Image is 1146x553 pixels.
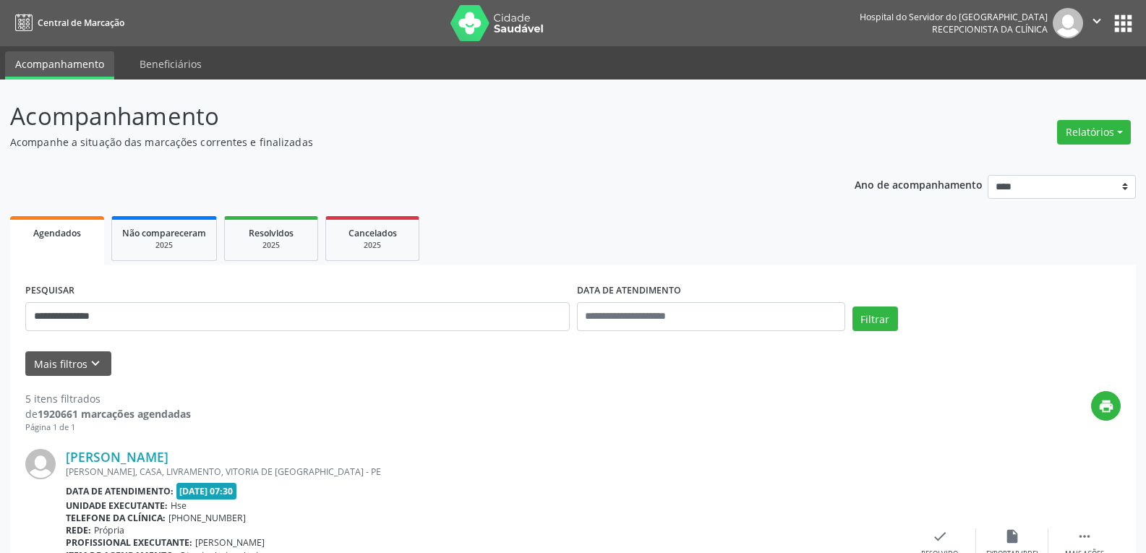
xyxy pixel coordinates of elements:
i: check [932,528,948,544]
div: 2025 [122,240,206,251]
b: Profissional executante: [66,536,192,549]
span: Agendados [33,227,81,239]
span: Cancelados [348,227,397,239]
strong: 1920661 marcações agendadas [38,407,191,421]
p: Ano de acompanhamento [855,175,983,193]
span: [PHONE_NUMBER] [168,512,246,524]
i: print [1098,398,1114,414]
button: Filtrar [852,306,898,331]
div: Hospital do Servidor do [GEOGRAPHIC_DATA] [860,11,1048,23]
button: apps [1111,11,1136,36]
a: Beneficiários [129,51,212,77]
div: de [25,406,191,421]
b: Telefone da clínica: [66,512,166,524]
div: 2025 [336,240,409,251]
span: Central de Marcação [38,17,124,29]
div: 5 itens filtrados [25,391,191,406]
img: img [1053,8,1083,38]
span: Própria [94,524,124,536]
a: [PERSON_NAME] [66,449,168,465]
span: Recepcionista da clínica [932,23,1048,35]
b: Unidade executante: [66,500,168,512]
label: DATA DE ATENDIMENTO [577,280,681,302]
button: print [1091,391,1121,421]
span: Resolvidos [249,227,294,239]
div: Página 1 de 1 [25,421,191,434]
span: [DATE] 07:30 [176,483,237,500]
button:  [1083,8,1111,38]
div: [PERSON_NAME], CASA, LIVRAMENTO, VITORIA DE [GEOGRAPHIC_DATA] - PE [66,466,904,478]
button: Relatórios [1057,120,1131,145]
label: PESQUISAR [25,280,74,302]
i:  [1089,13,1105,29]
i:  [1077,528,1092,544]
div: 2025 [235,240,307,251]
span: Hse [171,500,187,512]
i: keyboard_arrow_down [87,356,103,372]
a: Central de Marcação [10,11,124,35]
span: [PERSON_NAME] [195,536,265,549]
button: Mais filtroskeyboard_arrow_down [25,351,111,377]
img: img [25,449,56,479]
p: Acompanhe a situação das marcações correntes e finalizadas [10,134,798,150]
p: Acompanhamento [10,98,798,134]
b: Data de atendimento: [66,485,174,497]
i: insert_drive_file [1004,528,1020,544]
a: Acompanhamento [5,51,114,80]
span: Não compareceram [122,227,206,239]
b: Rede: [66,524,91,536]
